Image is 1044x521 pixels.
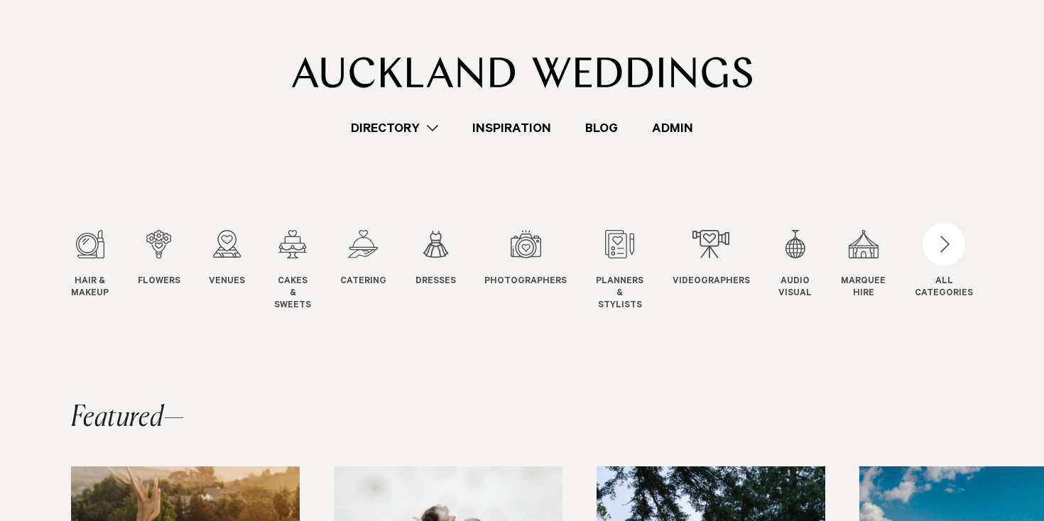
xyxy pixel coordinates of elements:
span: Venues [209,276,245,288]
span: Videographers [673,276,750,288]
a: Hair & Makeup [71,230,109,300]
a: Flowers [138,230,180,288]
span: Photographers [484,276,567,288]
swiper-slide: 4 / 12 [274,230,339,312]
swiper-slide: 5 / 12 [340,230,415,312]
a: Venues [209,230,245,288]
swiper-slide: 9 / 12 [673,230,778,312]
a: Inspiration [455,119,568,138]
span: Planners & Stylists [596,276,643,312]
button: ALLCATEGORIES [915,230,973,297]
a: Planners & Stylists [596,230,643,312]
a: Admin [635,119,710,138]
span: Hair & Makeup [71,276,109,300]
span: Flowers [138,276,180,288]
span: Marquee Hire [841,276,886,300]
a: Cakes & Sweets [274,230,311,312]
a: Catering [340,230,386,288]
a: Blog [568,119,635,138]
swiper-slide: 6 / 12 [415,230,484,312]
a: Videographers [673,230,750,288]
swiper-slide: 7 / 12 [484,230,595,312]
swiper-slide: 1 / 12 [71,230,137,312]
a: Dresses [415,230,456,288]
span: Cakes & Sweets [274,276,311,312]
a: Audio Visual [778,230,812,300]
swiper-slide: 11 / 12 [841,230,914,312]
a: Directory [334,119,455,138]
span: Audio Visual [778,276,812,300]
swiper-slide: 8 / 12 [596,230,672,312]
span: Catering [340,276,386,288]
div: ALL CATEGORIES [915,276,973,300]
swiper-slide: 10 / 12 [778,230,840,312]
a: Marquee Hire [841,230,886,300]
h2: Featured [71,404,185,432]
swiper-slide: 2 / 12 [138,230,209,312]
span: Dresses [415,276,456,288]
a: Photographers [484,230,567,288]
img: Auckland Weddings Logo [292,57,753,88]
swiper-slide: 3 / 12 [209,230,273,312]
